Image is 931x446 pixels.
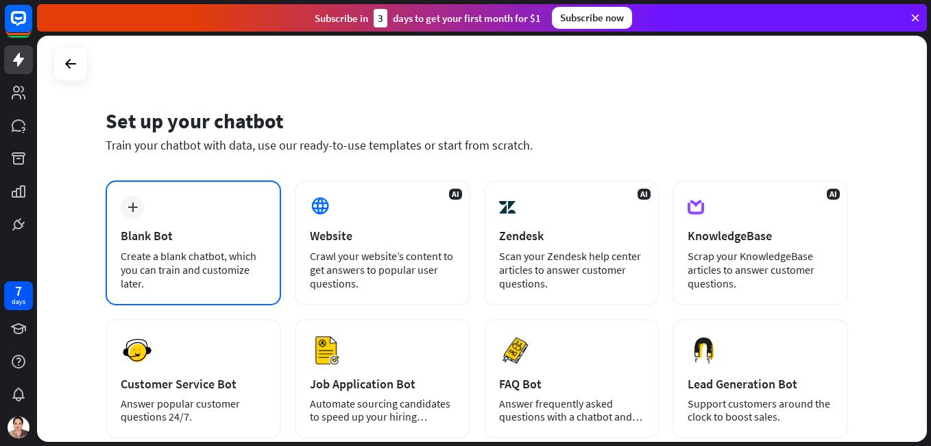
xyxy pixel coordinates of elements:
div: Crawl your website’s content to get answers to popular user questions. [310,249,455,290]
div: 3 [374,9,387,27]
div: Scrap your KnowledgeBase articles to answer customer questions. [688,249,833,290]
div: Subscribe now [552,7,632,29]
div: KnowledgeBase [688,228,833,244]
div: Blank Bot [121,228,266,244]
div: Subscribe in days to get your first month for $1 [315,9,541,27]
div: Create a blank chatbot, which you can train and customize later. [121,249,266,290]
span: AI [449,189,462,200]
button: Open LiveChat chat widget [11,5,52,47]
div: Website [310,228,455,244]
div: Job Application Bot [310,376,455,392]
div: Zendesk [499,228,644,244]
div: FAQ Bot [499,376,644,392]
div: 7 [15,285,22,297]
div: Answer frequently asked questions with a chatbot and save your time. [499,397,644,423]
div: Lead Generation Bot [688,376,833,392]
span: AI [827,189,840,200]
span: AI [638,189,651,200]
div: Automate sourcing candidates to speed up your hiring process. [310,397,455,423]
i: plus [128,202,138,212]
div: Train your chatbot with data, use our ready-to-use templates or start from scratch. [106,137,848,153]
div: Set up your chatbot [106,108,848,134]
div: days [12,297,25,307]
div: Answer popular customer questions 24/7. [121,397,266,423]
div: Customer Service Bot [121,376,266,392]
div: Scan your Zendesk help center articles to answer customer questions. [499,249,644,290]
a: 7 days [4,281,33,310]
div: Support customers around the clock to boost sales. [688,397,833,423]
